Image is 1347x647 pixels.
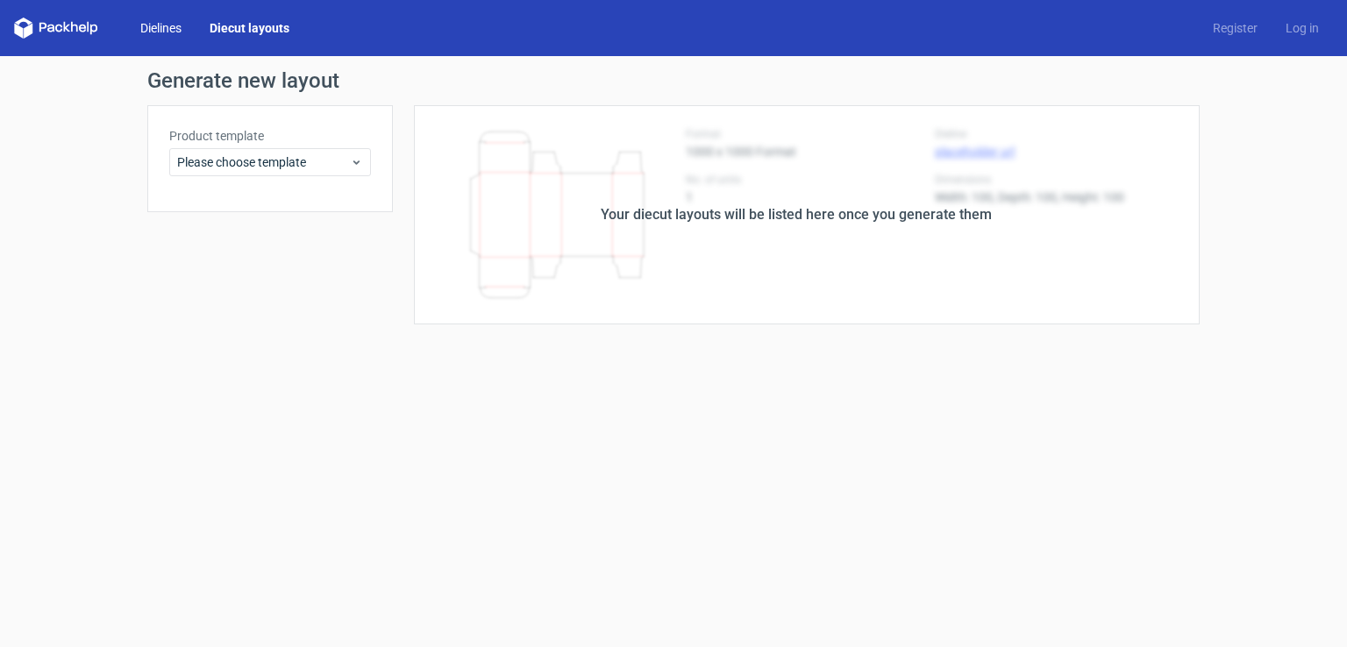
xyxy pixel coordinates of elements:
a: Dielines [126,19,196,37]
a: Register [1199,19,1272,37]
span: Please choose template [177,153,350,171]
h1: Generate new layout [147,70,1200,91]
a: Log in [1272,19,1333,37]
a: Diecut layouts [196,19,303,37]
div: Your diecut layouts will be listed here once you generate them [601,204,992,225]
label: Product template [169,127,371,145]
